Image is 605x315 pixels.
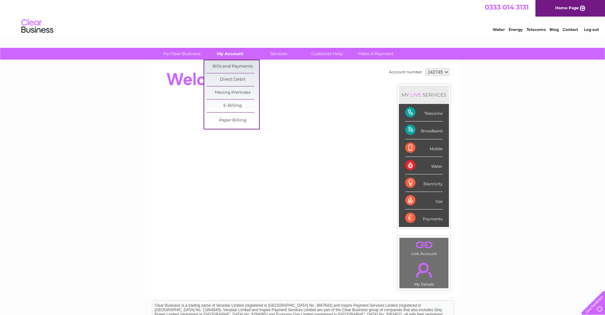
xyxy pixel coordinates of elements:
a: Customer Help [301,48,354,60]
a: Energy [509,27,523,32]
a: Telecoms [527,27,546,32]
a: Contact [563,27,578,32]
a: Direct Debit [206,73,259,86]
a: Make A Payment [349,48,402,60]
div: Telecoms [405,104,443,121]
a: Water [493,27,505,32]
div: Mobile [405,139,443,157]
a: Blog [549,27,559,32]
div: Clear Business is a trading name of Verastar Limited (registered in [GEOGRAPHIC_DATA] No. 3667643... [152,4,454,31]
a: Services [252,48,305,60]
a: Paper Billing [206,114,259,127]
td: Account number [387,67,424,77]
div: Gas [405,192,443,209]
div: Payments [405,209,443,227]
a: My Clear Business [155,48,208,60]
div: Electricity [405,174,443,192]
img: logo.png [21,17,54,36]
a: Moving Premises [206,86,259,99]
a: . [401,239,447,251]
a: My Account [204,48,257,60]
a: Log out [584,27,599,32]
td: My Details [399,257,449,289]
div: MY SERVICES [399,86,449,104]
a: 0333 014 3131 [485,3,529,11]
a: E-Billing [206,99,259,112]
div: Water [405,157,443,174]
td: Link Account [399,238,449,258]
div: LIVE [409,92,422,98]
div: Broadband [405,121,443,139]
a: . [401,259,447,281]
a: Bills and Payments [206,60,259,73]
